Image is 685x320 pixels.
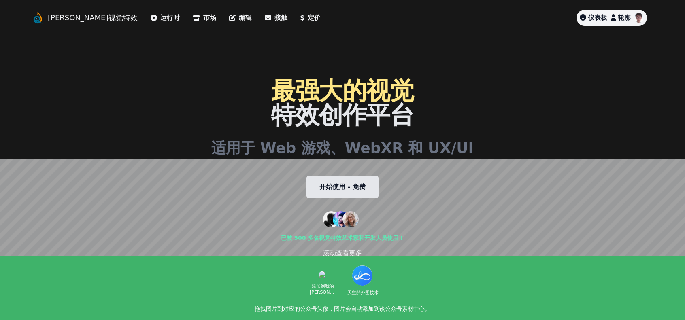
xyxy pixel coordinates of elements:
a: 定价 [300,13,321,23]
font: 接触 [274,14,287,21]
font: [PERSON_NAME]视觉特效 [48,13,138,22]
img: 客户 2 [333,211,349,227]
img: --3960 个人资料图片 [634,13,644,23]
a: 仪表板 [580,13,607,23]
a: 轮廓 [611,13,631,23]
font: 开始使用 - 免费 [319,183,366,191]
font: 定价 [308,14,321,21]
img: 顾客 3 [342,211,359,227]
a: [PERSON_NAME]视觉特效 [48,12,138,23]
a: 运行时 [151,13,180,23]
font: 特效创作平台 [271,101,413,129]
font: 最强大的视觉 [271,76,413,105]
font: 市场 [203,14,216,21]
a: 开始使用 - 免费 [306,176,379,198]
a: 编辑 [229,13,252,23]
img: 客户 1 [323,211,339,227]
font: 已被 500 多名视觉特效艺术家和开发人员使用！ [281,235,404,241]
a: 接触 [265,13,287,23]
font: 仪表板 [588,14,607,21]
font: 编辑 [239,14,252,21]
font: 运行时 [160,14,180,21]
font: 适用于 Web 游戏、WebXR 和 UX/UI [211,140,474,156]
font: 滚动查看更多 [323,249,362,257]
a: 市场 [193,13,216,23]
font: 轮廓 [618,14,631,21]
